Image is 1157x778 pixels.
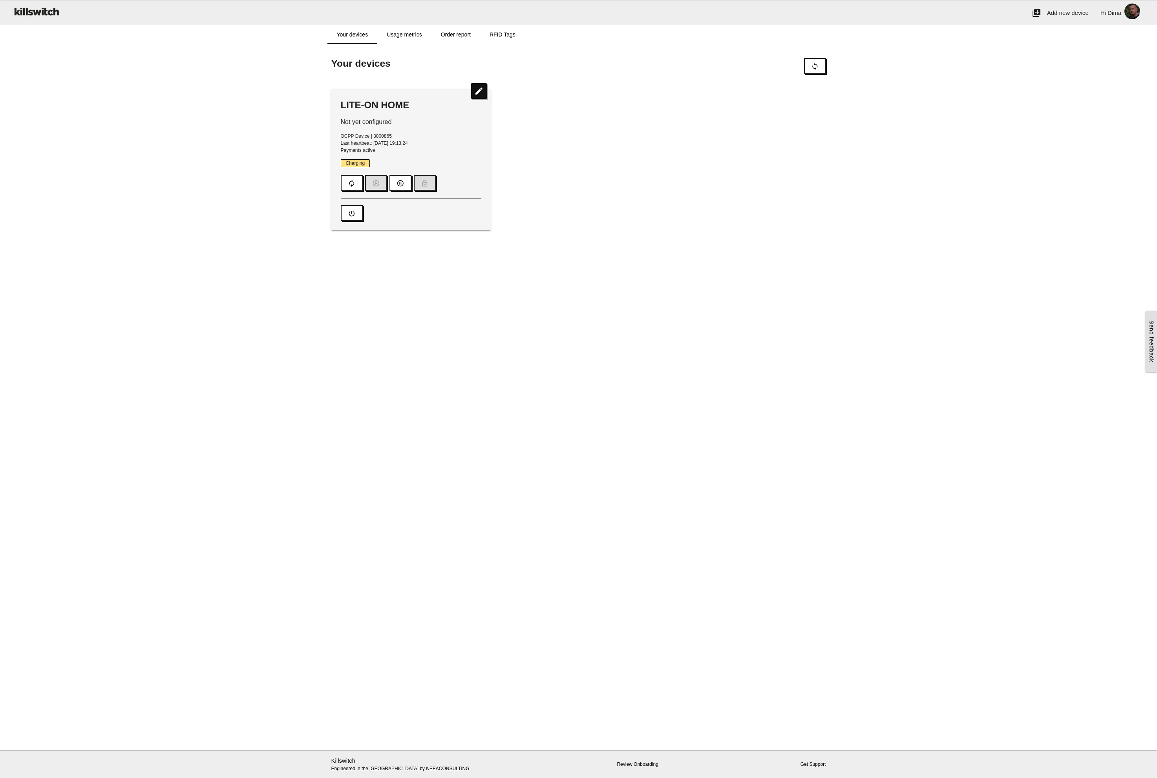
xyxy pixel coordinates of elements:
[617,762,658,767] a: Review Onboarding
[1047,9,1089,16] span: Add new device
[348,206,356,221] i: power_settings_new
[811,59,819,74] i: sync
[801,762,826,767] a: Get Support
[341,148,375,153] span: Payments active
[348,176,356,191] i: autorenew
[431,25,480,44] a: Order report
[480,25,525,44] a: RFID Tags
[331,756,491,773] p: Engineered in the [GEOGRAPHIC_DATA] by NEEACONSULTING
[331,757,356,764] a: Killswitch
[1146,311,1157,372] a: Send feedback
[327,25,378,44] a: Your devices
[341,140,408,146] span: Last heartbeat: [DATE] 19:13:24
[341,117,482,127] p: Not yet configured
[341,205,363,221] button: power_settings_new
[1100,9,1106,16] span: Hi
[377,25,431,44] a: Usage metrics
[397,176,404,191] i: pause_circle_outline
[341,159,370,167] span: Charging
[389,175,411,191] button: pause_circle_outline
[341,99,482,111] div: LITE-ON HOME
[1121,0,1143,22] img: ACg8ocJlro-m8l2PRHv0Wn7nMlkzknwuxRg7uOoPLD6wZc5zM9M2_daedw=s96-c
[804,58,826,74] button: sync
[1032,0,1041,26] i: add_to_photos
[1108,9,1121,16] span: Dima
[331,58,391,69] span: Your devices
[341,133,392,139] span: OCPP Device | 3000865
[341,175,363,191] button: autorenew
[471,83,487,99] i: edit
[12,0,60,22] img: ks-logo-black-160-b.png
